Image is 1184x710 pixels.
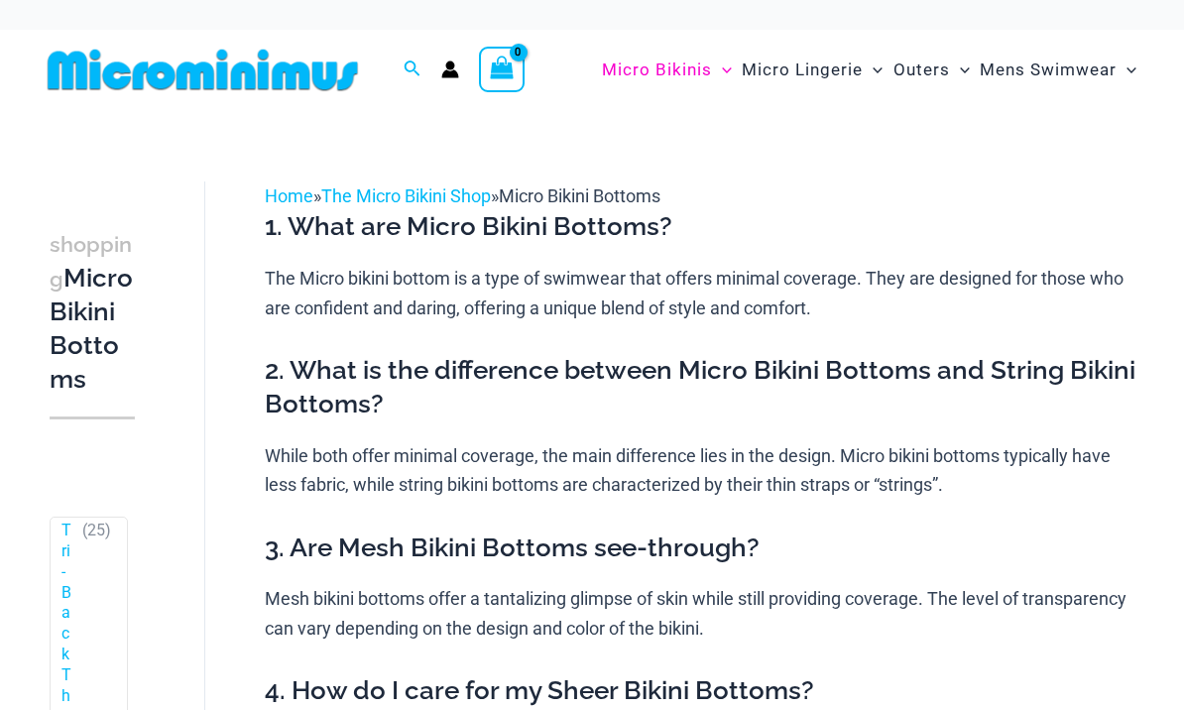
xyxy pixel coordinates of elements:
p: The Micro bikini bottom is a type of swimwear that offers minimal coverage. They are designed for... [265,264,1143,322]
h3: 2. What is the difference between Micro Bikini Bottoms and String Bikini Bottoms? [265,354,1143,421]
span: » » [265,185,660,206]
h3: 4. How do I care for my Sheer Bikini Bottoms? [265,674,1143,708]
h3: Micro Bikini Bottoms [50,227,135,397]
p: While both offer minimal coverage, the main difference lies in the design. Micro bikini bottoms t... [265,441,1143,500]
a: Micro LingerieMenu ToggleMenu Toggle [737,40,888,100]
span: Outers [893,45,950,95]
a: Micro BikinisMenu ToggleMenu Toggle [597,40,737,100]
a: View Shopping Cart, empty [479,47,525,92]
a: Account icon link [441,60,459,78]
img: MM SHOP LOGO FLAT [40,48,366,92]
span: Menu Toggle [712,45,732,95]
a: OutersMenu ToggleMenu Toggle [888,40,975,100]
a: Mens SwimwearMenu ToggleMenu Toggle [975,40,1141,100]
a: Home [265,185,313,206]
span: shopping [50,232,132,292]
span: Mens Swimwear [980,45,1117,95]
span: Menu Toggle [950,45,970,95]
h3: 1. What are Micro Bikini Bottoms? [265,210,1143,244]
h3: 3. Are Mesh Bikini Bottoms see-through? [265,532,1143,565]
a: The Micro Bikini Shop [321,185,491,206]
span: Micro Bikini Bottoms [499,185,660,206]
p: Mesh bikini bottoms offer a tantalizing glimpse of skin while still providing coverage. The level... [265,584,1143,643]
span: Micro Lingerie [742,45,863,95]
span: Menu Toggle [863,45,883,95]
span: Menu Toggle [1117,45,1136,95]
span: 25 [87,521,105,539]
a: Search icon link [404,58,421,82]
span: Micro Bikinis [602,45,712,95]
nav: Site Navigation [594,37,1144,103]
